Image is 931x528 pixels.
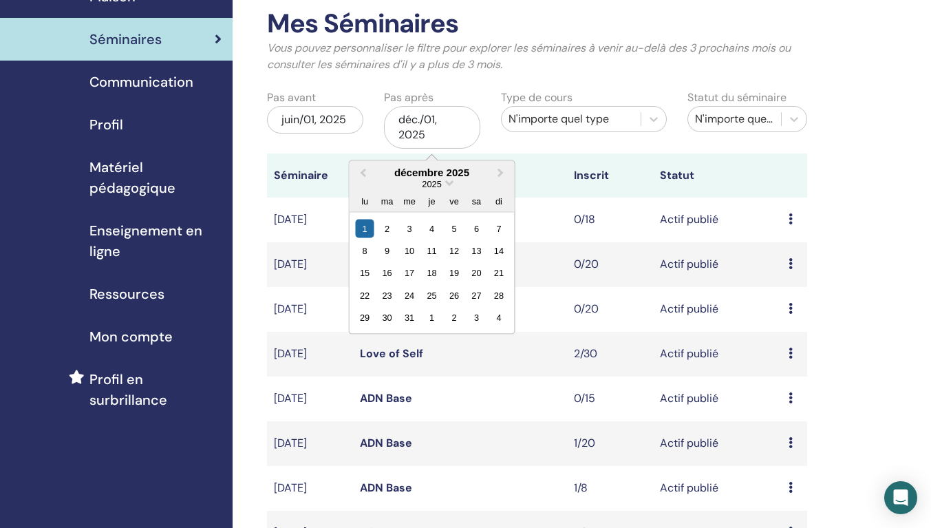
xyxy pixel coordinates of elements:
[356,286,374,304] div: Choose lundi 22 décembre 2025
[356,191,374,210] div: lu
[653,377,782,421] td: Actif publié
[267,466,353,511] td: [DATE]
[267,242,353,287] td: [DATE]
[400,308,418,327] div: Choose mercredi 31 décembre 2025
[653,242,782,287] td: Actif publié
[89,220,222,262] span: Enseignement en ligne
[354,217,510,328] div: Month December, 2025
[567,421,653,466] td: 1/20
[501,89,572,106] label: Type de cours
[267,89,316,106] label: Pas avant
[378,264,396,282] div: Choose mardi 16 décembre 2025
[653,332,782,377] td: Actif publié
[89,369,222,410] span: Profil en surbrillance
[378,308,396,327] div: Choose mardi 30 décembre 2025
[489,191,508,210] div: di
[89,29,162,50] span: Séminaires
[445,219,463,237] div: Choose vendredi 5 décembre 2025
[267,198,353,242] td: [DATE]
[400,286,418,304] div: Choose mercredi 24 décembre 2025
[350,162,372,184] button: Previous Month
[378,286,396,304] div: Choose mardi 23 décembre 2025
[445,264,463,282] div: Choose vendredi 19 décembre 2025
[509,111,634,127] div: N'importe quel type
[567,198,653,242] td: 0/18
[378,191,396,210] div: ma
[267,106,363,134] div: juin/01, 2025
[567,287,653,332] td: 0/20
[267,287,353,332] td: [DATE]
[445,286,463,304] div: Choose vendredi 26 décembre 2025
[467,286,486,304] div: Choose samedi 27 décembre 2025
[491,162,513,184] button: Next Month
[884,481,917,514] div: Open Intercom Messenger
[422,308,441,327] div: Choose jeudi 1 janvier 2026
[567,154,653,198] th: Inscrit
[653,198,782,242] td: Actif publié
[267,40,807,73] p: Vous pouvez personnaliser le filtre pour explorer les séminaires à venir au-delà des 3 prochains ...
[467,264,486,282] div: Choose samedi 20 décembre 2025
[489,308,508,327] div: Choose dimanche 4 janvier 2026
[89,284,164,304] span: Ressources
[422,241,441,260] div: Choose jeudi 11 décembre 2025
[267,377,353,421] td: [DATE]
[384,89,434,106] label: Pas après
[360,436,412,450] a: ADN Base
[360,391,412,405] a: ADN Base
[467,308,486,327] div: Choose samedi 3 janvier 2026
[400,191,418,210] div: me
[422,264,441,282] div: Choose jeudi 18 décembre 2025
[422,286,441,304] div: Choose jeudi 25 décembre 2025
[384,106,480,149] div: déc./01, 2025
[489,286,508,304] div: Choose dimanche 28 décembre 2025
[356,219,374,237] div: Choose lundi 1 décembre 2025
[349,166,514,178] div: décembre 2025
[567,466,653,511] td: 1/8
[400,264,418,282] div: Choose mercredi 17 décembre 2025
[89,326,173,347] span: Mon compte
[653,154,782,198] th: Statut
[267,332,353,377] td: [DATE]
[489,241,508,260] div: Choose dimanche 14 décembre 2025
[89,157,222,198] span: Matériel pédagogique
[445,241,463,260] div: Choose vendredi 12 décembre 2025
[400,241,418,260] div: Choose mercredi 10 décembre 2025
[567,242,653,287] td: 0/20
[467,241,486,260] div: Choose samedi 13 décembre 2025
[89,72,193,92] span: Communication
[567,332,653,377] td: 2/30
[378,241,396,260] div: Choose mardi 9 décembre 2025
[489,264,508,282] div: Choose dimanche 21 décembre 2025
[489,219,508,237] div: Choose dimanche 7 décembre 2025
[422,219,441,237] div: Choose jeudi 4 décembre 2025
[267,421,353,466] td: [DATE]
[378,219,396,237] div: Choose mardi 2 décembre 2025
[360,481,412,495] a: ADN Base
[567,377,653,421] td: 0/15
[467,219,486,237] div: Choose samedi 6 décembre 2025
[653,421,782,466] td: Actif publié
[356,264,374,282] div: Choose lundi 15 décembre 2025
[356,241,374,260] div: Choose lundi 8 décembre 2025
[467,191,486,210] div: sa
[422,191,441,210] div: je
[267,8,807,40] h2: Mes Séminaires
[687,89,786,106] label: Statut du séminaire
[400,219,418,237] div: Choose mercredi 3 décembre 2025
[356,308,374,327] div: Choose lundi 29 décembre 2025
[348,160,515,334] div: Choose Date
[445,191,463,210] div: ve
[653,287,782,332] td: Actif publié
[445,308,463,327] div: Choose vendredi 2 janvier 2026
[89,114,123,135] span: Profil
[267,154,353,198] th: Séminaire
[695,111,774,127] div: N'importe quel statut
[653,466,782,511] td: Actif publié
[360,346,423,361] a: Love of Self
[422,178,441,189] span: 2025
